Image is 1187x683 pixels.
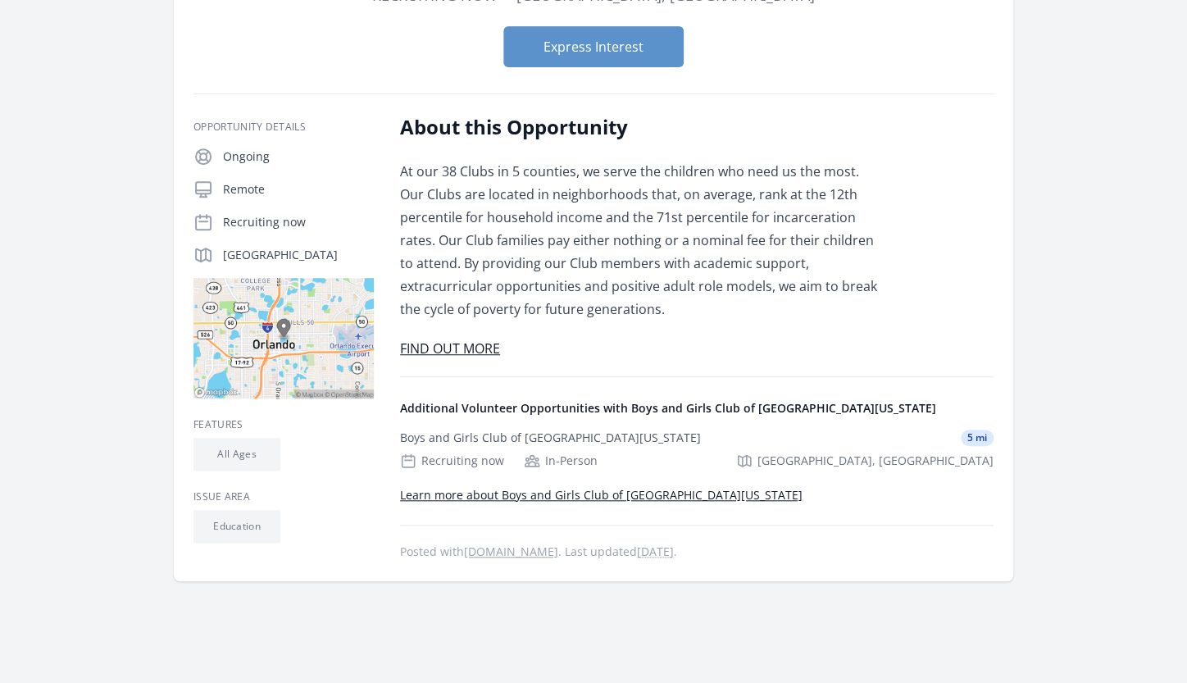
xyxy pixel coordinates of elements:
[193,490,374,503] h3: Issue area
[193,438,280,471] li: All Ages
[193,278,374,398] img: Map
[503,26,684,67] button: Express Interest
[400,400,994,417] h4: Additional Volunteer Opportunities with Boys and Girls Club of [GEOGRAPHIC_DATA][US_STATE]
[757,453,994,469] span: [GEOGRAPHIC_DATA], [GEOGRAPHIC_DATA]
[393,417,1000,482] a: Boys and Girls Club of [GEOGRAPHIC_DATA][US_STATE] 5 mi Recruiting now In-Person [GEOGRAPHIC_DATA...
[223,247,374,263] p: [GEOGRAPHIC_DATA]
[400,160,880,321] p: At our 38 Clubs in 5 counties, we serve the children who need us the most. Our Clubs are located ...
[637,544,674,559] abbr: Sat, May 17, 2025 9:56 PM
[400,453,504,469] div: Recruiting now
[223,181,374,198] p: Remote
[223,148,374,165] p: Ongoing
[961,430,994,446] span: 5 mi
[400,114,880,140] h2: About this Opportunity
[400,430,701,446] div: Boys and Girls Club of [GEOGRAPHIC_DATA][US_STATE]
[193,510,280,543] li: Education
[193,418,374,431] h3: Features
[400,545,994,558] p: Posted with . Last updated .
[400,487,803,503] a: Learn more about Boys and Girls Club of [GEOGRAPHIC_DATA][US_STATE]
[223,214,374,230] p: Recruiting now
[524,453,598,469] div: In-Person
[464,544,558,559] a: [DOMAIN_NAME]
[193,121,374,134] h3: Opportunity Details
[400,339,500,357] a: FIND OUT MORE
